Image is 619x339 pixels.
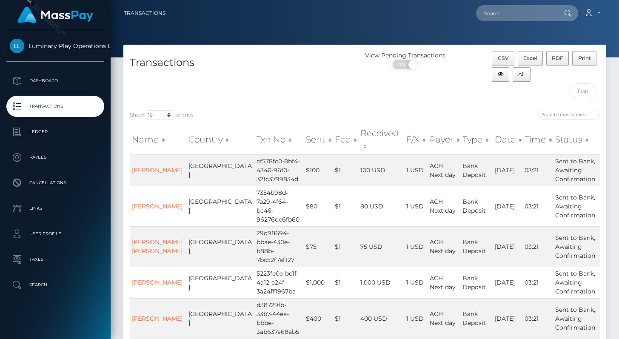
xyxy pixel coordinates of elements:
th: Payer: activate to sort column ascending [428,125,460,155]
a: Cancellations [6,172,104,194]
p: Dashboard [10,74,101,87]
td: 75 USD [358,226,404,267]
span: ACH Next day [430,162,456,179]
td: 1 USD [404,267,428,298]
button: Print [572,51,596,66]
p: Search [10,279,101,291]
p: Taxes [10,253,101,266]
th: Fee: activate to sort column ascending [333,125,358,155]
th: F/X: activate to sort column ascending [404,125,428,155]
td: $1 [333,186,358,226]
td: 03:21 [522,226,553,267]
img: Luminary Play Operations Limited [10,39,24,53]
td: $1 [333,298,358,339]
td: 03:21 [522,186,553,226]
td: 400 USD [358,298,404,339]
td: 5223fe0e-bc1f-4a12-a24f-3a24ff1967ba [254,267,304,298]
td: Sent to Bank, Awaiting Confirmation [553,226,600,267]
td: Sent to Bank, Awaiting Confirmation [553,267,600,298]
td: Sent to Bank, Awaiting Confirmation [553,154,600,186]
a: User Profile [6,223,104,245]
td: Bank Deposit [460,267,493,298]
select: Showentries [144,110,176,120]
p: Links [10,202,101,215]
span: Print [578,55,591,61]
a: Links [6,198,104,219]
p: Cancellations [10,177,101,189]
a: [PERSON_NAME] [132,315,183,322]
p: Transactions [10,100,101,113]
p: Ledger [10,125,101,138]
p: User Profile [10,228,101,240]
span: ACH Next day [430,198,456,214]
td: [GEOGRAPHIC_DATA] [186,267,254,298]
td: 29d98694-bbae-430e-b88b-7bc52f7af127 [254,226,304,267]
span: ACH Next day [430,310,456,327]
a: Taxes [6,249,104,270]
button: Excel [518,51,543,66]
a: Transactions [6,96,104,117]
a: [PERSON_NAME] [PERSON_NAME] [132,238,183,255]
td: [DATE] [493,267,523,298]
td: $75 [304,226,333,267]
button: Column visibility [492,67,509,82]
span: ACH Next day [430,238,456,255]
td: 100 USD [358,154,404,186]
td: 1 USD [404,154,428,186]
td: 03:21 [522,267,553,298]
td: 03:21 [522,298,553,339]
td: [GEOGRAPHIC_DATA] [186,226,254,267]
td: $1,000 [304,267,333,298]
td: [GEOGRAPHIC_DATA] [186,186,254,226]
td: 1 USD [404,298,428,339]
th: Date: activate to sort column ascending [493,125,523,155]
button: All [513,67,531,82]
span: Excel [523,55,537,61]
td: Sent to Bank, Awaiting Confirmation [553,186,600,226]
th: Received: activate to sort column ascending [358,125,404,155]
a: Payees [6,147,104,168]
th: Sent: activate to sort column ascending [304,125,333,155]
td: 1 USD [404,186,428,226]
td: 1 USD [404,226,428,267]
span: CSV [498,55,509,61]
a: Search [6,274,104,296]
td: [GEOGRAPHIC_DATA] [186,298,254,339]
th: Txn No: activate to sort column ascending [254,125,304,155]
td: [DATE] [493,226,523,267]
input: Date filter [570,83,596,99]
td: Bank Deposit [460,154,493,186]
td: 1,000 USD [358,267,404,298]
td: [DATE] [493,298,523,339]
td: $1 [333,267,358,298]
td: cf578fc0-8bf4-4340-96f0-321c3799834d [254,154,304,186]
td: Sent to Bank, Awaiting Confirmation [553,298,600,339]
td: [DATE] [493,154,523,186]
td: $1 [333,226,358,267]
span: Luminary Play Operations Limited [6,42,104,50]
a: [PERSON_NAME] [132,202,183,210]
span: PDF [552,55,563,61]
td: [GEOGRAPHIC_DATA] [186,154,254,186]
td: Bank Deposit [460,226,493,267]
td: Bank Deposit [460,186,493,226]
a: [PERSON_NAME] [132,166,183,174]
th: Time: activate to sort column ascending [522,125,553,155]
a: Dashboard [6,70,104,91]
h4: Transactions [130,55,359,70]
td: $1 [333,154,358,186]
a: Transactions [124,4,165,22]
td: $100 [304,154,333,186]
td: $80 [304,186,333,226]
td: 7354b98d-7a29-4f64-bc46-96276dc6fb60 [254,186,304,226]
th: Country: activate to sort column ascending [186,125,254,155]
p: Payees [10,151,101,164]
button: PDF [546,51,569,66]
img: MassPay Logo [17,7,93,23]
th: Type: activate to sort column ascending [460,125,493,155]
td: [DATE] [493,186,523,226]
span: ON [392,60,413,69]
label: Show entries [130,110,194,120]
input: Search transactions [538,110,600,120]
td: 80 USD [358,186,404,226]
